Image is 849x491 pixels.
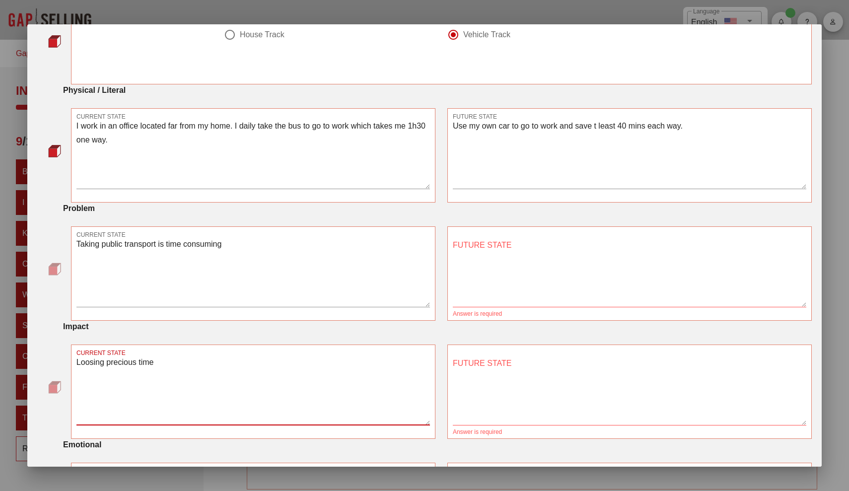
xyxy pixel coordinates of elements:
img: question-bullet-actve.png [48,144,61,157]
img: question-bullet-actve.png [48,35,61,48]
strong: Impact [63,322,89,331]
label: CURRENT STATE [76,231,126,239]
div: Vehicle Track [463,30,510,40]
strong: Emotional [63,440,101,449]
div: Answer is required [453,429,806,435]
label: FUTURE STATE [453,113,497,121]
img: question-bullet.png [48,263,61,276]
strong: Problem [63,204,95,212]
div: Answer is required [453,311,806,317]
div: House Track [240,30,284,40]
label: CURRENT STATE [76,350,126,357]
strong: Physical / Literal [63,86,126,94]
img: question-bullet.png [48,381,61,394]
label: CURRENT STATE [76,113,126,121]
